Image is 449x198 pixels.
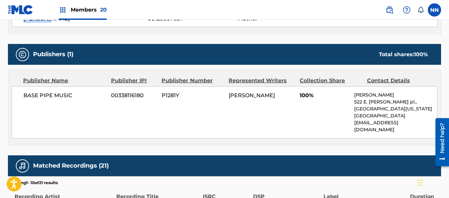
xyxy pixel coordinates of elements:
[354,105,437,112] p: [GEOGRAPHIC_DATA][US_STATE]
[229,92,275,99] span: [PERSON_NAME]
[414,51,428,58] span: 100 %
[367,77,429,85] div: Contact Details
[354,112,437,119] p: [GEOGRAPHIC_DATA]
[111,92,157,99] span: 00338116180
[59,6,67,14] img: Top Rightsholders
[386,6,393,14] img: search
[430,116,449,169] iframe: Resource Center
[428,3,441,17] div: User Menu
[8,180,58,186] p: Showing 1 - 10 of 21 results
[417,7,424,13] div: Notifications
[418,173,422,193] div: Drag
[162,77,224,85] div: Publisher Number
[8,5,33,15] img: MLC Logo
[354,92,437,99] p: [PERSON_NAME]
[383,3,396,17] a: Public Search
[162,92,224,99] span: P1281Y
[400,3,413,17] div: Help
[403,6,411,14] img: help
[354,99,437,105] p: 522 E. [PERSON_NAME] pl.,
[71,6,107,14] span: Members
[33,51,73,58] h5: Publishers (1)
[354,119,437,133] p: [EMAIL_ADDRESS][DOMAIN_NAME]
[300,92,349,99] span: 100%
[300,77,362,85] div: Collection Share
[23,92,106,99] span: BASE PIPE MUSIC
[23,77,106,85] div: Publisher Name
[229,77,295,85] div: Represented Writers
[19,162,26,170] img: Matched Recordings
[19,51,26,59] img: Publishers
[379,51,428,59] div: Total shares:
[100,7,107,13] span: 20
[416,166,449,198] iframe: Chat Widget
[33,162,109,170] h5: Matched Recordings (21)
[111,77,157,85] div: Publisher IPI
